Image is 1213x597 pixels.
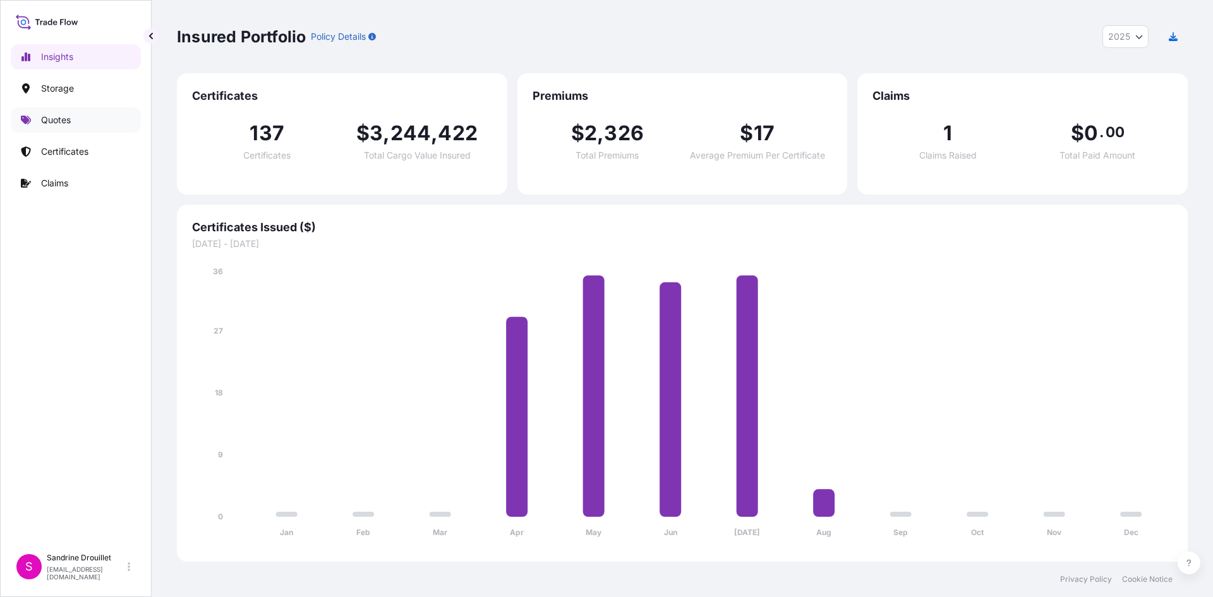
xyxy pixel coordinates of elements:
tspan: 9 [218,450,223,459]
span: Total Cargo Value Insured [364,151,471,160]
p: Sandrine Drouillet [47,553,125,563]
span: , [383,123,390,143]
tspan: Feb [356,528,370,537]
p: Quotes [41,114,71,126]
a: Quotes [11,107,141,133]
tspan: 36 [213,267,223,276]
p: Storage [41,82,74,95]
tspan: 0 [218,512,223,521]
span: Certificates [192,88,492,104]
span: 17 [754,123,775,143]
a: Privacy Policy [1060,574,1112,584]
span: , [597,123,604,143]
button: Year Selector [1102,25,1149,48]
p: Insights [41,51,73,63]
tspan: May [586,528,602,537]
tspan: Dec [1124,528,1138,537]
span: $ [1071,123,1084,143]
p: Policy Details [311,30,366,43]
tspan: Mar [433,528,447,537]
span: 2 [584,123,597,143]
span: Claims Raised [919,151,977,160]
span: S [25,560,33,573]
span: Claims [872,88,1173,104]
span: [DATE] - [DATE] [192,238,1173,250]
tspan: Nov [1047,528,1062,537]
span: Average Premium Per Certificate [690,151,825,160]
tspan: Jun [664,528,677,537]
tspan: Aug [816,528,831,537]
span: Total Premiums [576,151,639,160]
span: $ [571,123,584,143]
span: Total Paid Amount [1059,151,1135,160]
span: . [1099,127,1104,137]
span: , [431,123,438,143]
p: Insured Portfolio [177,27,306,47]
tspan: 18 [215,388,223,397]
span: 326 [604,123,644,143]
p: Certificates [41,145,88,158]
span: 3 [370,123,383,143]
span: 0 [1084,123,1098,143]
tspan: Apr [510,528,524,537]
tspan: Oct [971,528,984,537]
tspan: Jan [280,528,293,537]
span: 422 [438,123,478,143]
span: 2025 [1108,30,1130,43]
a: Claims [11,171,141,196]
span: 244 [390,123,431,143]
tspan: [DATE] [734,528,760,537]
tspan: 27 [214,326,223,335]
a: Insights [11,44,141,69]
span: Certificates [243,151,291,160]
span: 137 [250,123,284,143]
tspan: Sep [893,528,908,537]
span: $ [740,123,753,143]
span: Premiums [533,88,833,104]
p: [EMAIL_ADDRESS][DOMAIN_NAME] [47,565,125,581]
span: 1 [943,123,952,143]
a: Certificates [11,139,141,164]
span: 00 [1106,127,1125,137]
span: Certificates Issued ($) [192,220,1173,235]
span: $ [356,123,370,143]
a: Storage [11,76,141,101]
p: Claims [41,177,68,190]
a: Cookie Notice [1122,574,1173,584]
